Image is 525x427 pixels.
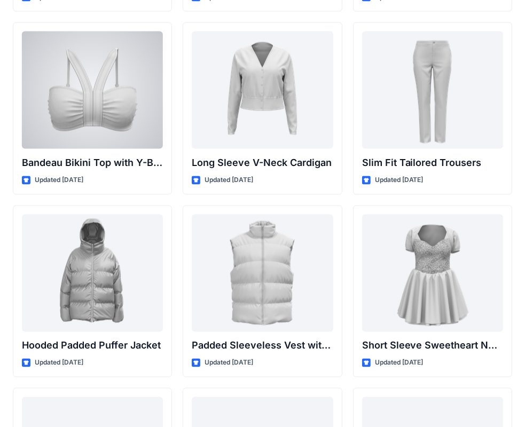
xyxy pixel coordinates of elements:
[35,358,83,369] p: Updated [DATE]
[192,338,333,353] p: Padded Sleeveless Vest with Stand Collar
[35,175,83,186] p: Updated [DATE]
[375,358,424,369] p: Updated [DATE]
[362,338,503,353] p: Short Sleeve Sweetheart Neckline Mini Dress with Textured Bodice
[22,215,163,332] a: Hooded Padded Puffer Jacket
[192,31,333,149] a: Long Sleeve V-Neck Cardigan
[192,155,333,170] p: Long Sleeve V-Neck Cardigan
[192,215,333,332] a: Padded Sleeveless Vest with Stand Collar
[205,358,253,369] p: Updated [DATE]
[22,31,163,149] a: Bandeau Bikini Top with Y-Back Straps and Stitch Detail
[362,155,503,170] p: Slim Fit Tailored Trousers
[22,155,163,170] p: Bandeau Bikini Top with Y-Back Straps and Stitch Detail
[375,175,424,186] p: Updated [DATE]
[205,175,253,186] p: Updated [DATE]
[362,31,503,149] a: Slim Fit Tailored Trousers
[362,215,503,332] a: Short Sleeve Sweetheart Neckline Mini Dress with Textured Bodice
[22,338,163,353] p: Hooded Padded Puffer Jacket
